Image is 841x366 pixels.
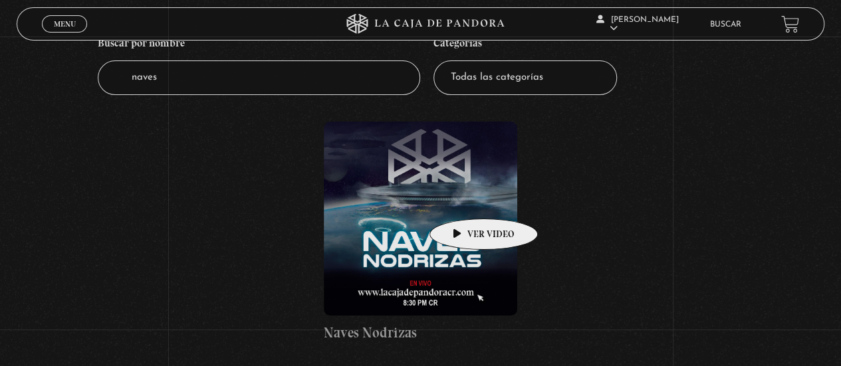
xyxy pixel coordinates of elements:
[54,20,76,28] span: Menu
[98,30,421,60] h4: Buscar por nombre
[49,31,80,41] span: Cerrar
[596,16,679,33] span: [PERSON_NAME]
[324,322,517,343] h4: Naves Nodrizas
[781,15,799,33] a: View your shopping cart
[324,122,517,343] a: Naves Nodrizas
[433,30,617,60] h4: Categorías
[710,21,741,29] a: Buscar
